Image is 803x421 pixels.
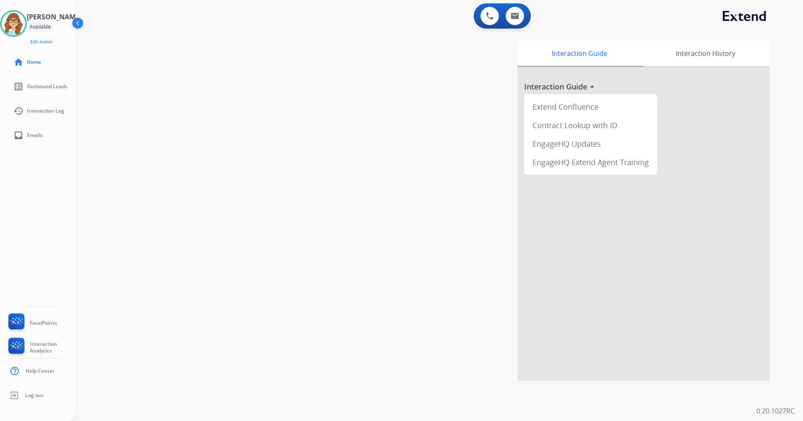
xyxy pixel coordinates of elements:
[25,392,44,399] span: Log out
[13,57,24,67] mat-icon: home
[30,341,76,354] span: Interaction Analytics
[26,368,55,374] span: Help Center
[517,40,641,66] div: Interaction Guide
[13,106,24,116] mat-icon: history
[27,12,81,22] h3: [PERSON_NAME]
[27,83,67,90] span: Outbound Leads
[756,406,795,416] p: 0.20.1027RC
[30,320,57,326] span: FocalPoints
[13,130,24,140] mat-icon: inbox
[13,82,24,92] mat-icon: list_alt
[527,97,654,116] div: Extend Confluence
[7,313,57,333] a: FocalPoints
[27,22,53,32] div: Available
[27,132,42,139] span: Emails
[27,37,56,47] button: Edit Avatar
[527,116,654,134] div: Contract Lookup with ID
[2,12,25,35] img: avatar
[527,153,654,171] div: EngageHQ Extend Agent Training
[527,134,654,153] div: EngageHQ Updates
[27,59,41,66] span: Home
[641,40,769,66] div: Interaction History
[27,108,64,114] span: Interaction Log
[7,338,76,357] a: Interaction Analytics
